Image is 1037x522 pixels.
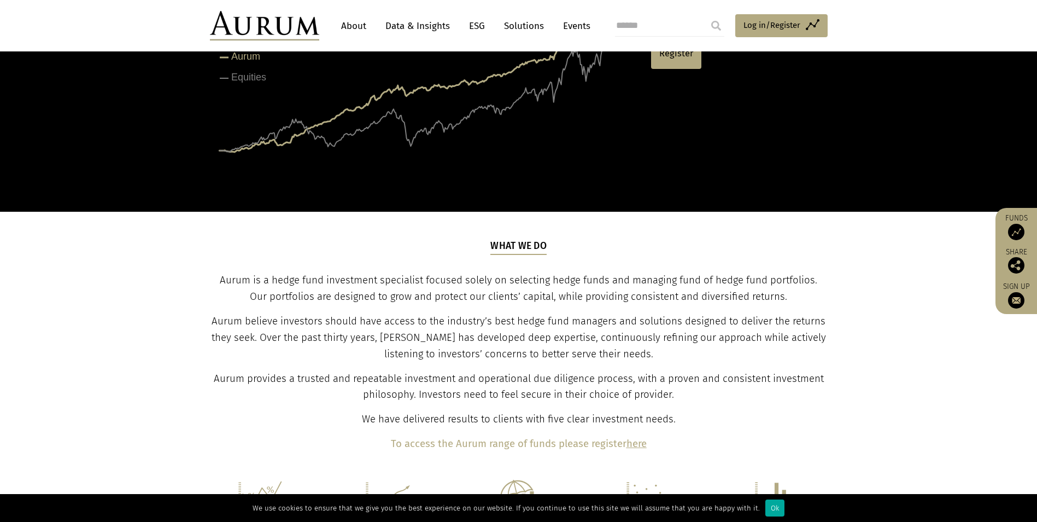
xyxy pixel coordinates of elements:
a: Funds [1001,213,1032,240]
a: Sign up [1001,282,1032,309]
span: Aurum is a hedge fund investment specialist focused solely on selecting hedge funds and managing ... [220,274,817,303]
div: Ok [765,500,784,517]
span: Aurum provides a trusted and repeatable investment and operational due diligence process, with a ... [214,373,824,401]
a: ESG [464,16,490,36]
span: Aurum believe investors should have access to the industry’s best hedge fund managers and solutio... [212,315,826,360]
img: Sign up to our newsletter [1008,292,1024,309]
input: Submit [705,15,727,37]
span: Log in/Register [743,19,800,32]
a: Events [558,16,590,36]
tspan: Aurum [231,51,260,62]
tspan: Equities [231,72,266,83]
a: Data & Insights [380,16,455,36]
a: Log in/Register [735,14,828,37]
a: About [336,16,372,36]
img: Share this post [1008,257,1024,274]
img: Access Funds [1008,224,1024,240]
b: To access the Aurum range of funds please register [391,438,626,450]
span: We have delivered results to clients with five clear investment needs. [362,413,676,425]
h5: What we do [490,239,547,254]
a: Register [651,38,701,69]
img: Aurum [210,11,319,40]
a: Solutions [499,16,549,36]
div: Share [1001,248,1032,274]
a: here [626,438,647,450]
